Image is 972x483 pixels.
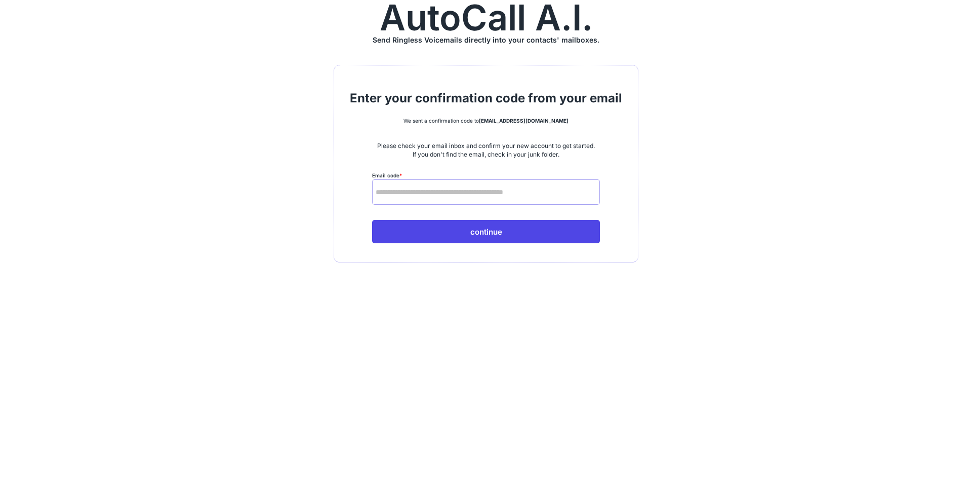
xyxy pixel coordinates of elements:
div: We sent a confirmation code to [372,117,600,124]
strong: [EMAIL_ADDRESS][DOMAIN_NAME] [479,118,569,124]
button: continue [372,220,600,243]
div: Please check your email inbox and confirm your new account to get started. If you don't find the ... [372,142,600,159]
div: Email code [372,172,600,179]
div: Enter your confirmation code from your email [345,90,627,107]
